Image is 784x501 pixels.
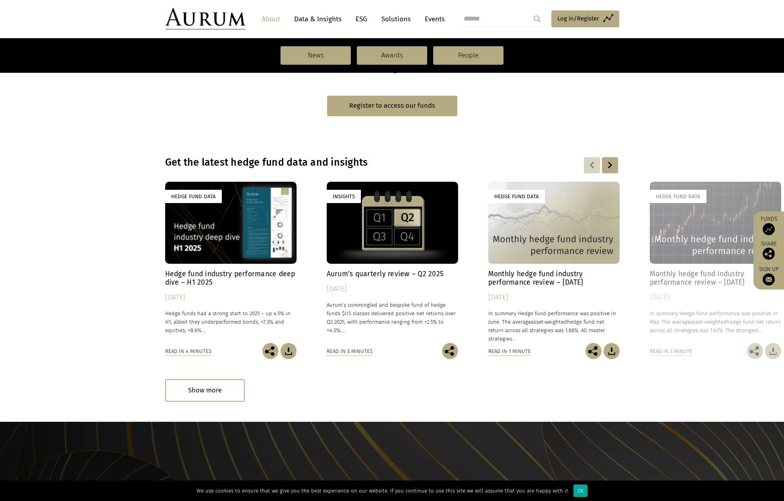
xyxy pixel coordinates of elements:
a: Funds [757,216,780,235]
a: People [433,46,504,65]
a: Sign up [757,266,780,285]
a: Solutions [377,12,415,27]
div: Insights [327,190,361,203]
img: Share this post [262,343,278,359]
div: Read in 3 minutes [327,347,373,356]
div: Share [757,241,780,260]
img: Download Article [765,343,781,359]
a: Awards [357,46,427,65]
h4: Monthly hedge fund industry performance review – [DATE] [488,270,620,287]
a: ESG [352,12,371,27]
div: [DATE] [165,292,297,303]
a: Insights Aurum’s quarterly review – Q2 2025 [DATE] Aurum’s commingled and bespoke fund of hedge f... [327,182,458,343]
p: Aurum’s commingled and bespoke fund of hedge funds $US classes delivered positive net returns ove... [327,301,458,335]
img: Download Article [280,343,297,359]
div: Ok [573,485,587,497]
p: In summary Hedge fund performance was positive in June. The average hedge fund net return across ... [488,309,620,343]
img: Share this post [585,343,602,359]
span: asset-weighted [531,319,567,325]
img: Share this post [763,248,775,260]
a: Data & Insights [290,12,346,27]
div: [DATE] [488,292,620,303]
div: [DATE] [327,283,458,295]
a: Register to access our funds [327,96,457,116]
div: Read in 1 minute [488,347,531,356]
p: Hedge funds had a strong start to 2025 – up 4.5% in H1, albeit they underperformed bonds, +7.3% a... [165,309,297,335]
img: Share this post [747,343,763,359]
h4: Aurum’s quarterly review – Q2 2025 [327,270,458,278]
h4: Monthly hedge fund industry performance review – [DATE] [650,270,781,287]
div: Show more [165,379,245,401]
div: Read in 1 minute [650,347,692,356]
span: asset-weighted [690,319,727,325]
img: Sign up to our newsletter [763,273,775,285]
a: News [280,46,351,65]
img: Aurum [165,8,246,30]
h4: Hedge fund industry performance deep dive – H1 2025 [165,270,297,287]
div: Hedge Fund Data [165,190,222,203]
div: [DATE] [650,292,781,303]
img: Share this post [442,343,458,359]
h3: Get the latest hedge fund data and insights [165,156,516,168]
a: Hedge Fund Data Hedge fund industry performance deep dive – H1 2025 [DATE] Hedge funds had a stro... [165,182,297,343]
p: In summary Hedge fund performance was positive in May. The average hedge fund net return across a... [650,309,781,335]
a: Log in/Register [551,10,619,27]
div: Hedge Fund Data [488,190,545,203]
a: About [258,12,284,27]
span: Investing our clients’ capital alongside our own since [DATE] across multiple market cycles. Auru... [169,29,615,74]
input: Submit [529,11,545,27]
a: Hedge Fund Data Monthly hedge fund industry performance review – [DATE] [DATE] In summary Hedge f... [488,182,620,343]
span: Log in/Register [557,14,599,23]
img: Download Article [604,343,620,359]
img: Access Funds [763,223,775,235]
div: Read in 4 minutes [165,347,211,356]
a: Events [421,12,445,27]
div: Hedge Fund Data [650,190,706,203]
